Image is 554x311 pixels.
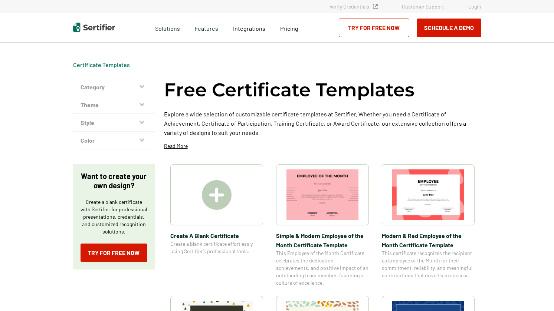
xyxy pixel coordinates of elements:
[73,61,130,69] span: Certificate Templates
[73,96,155,114] button: Theme
[81,198,147,235] p: Create a blank certificate with Sertifier for professional presentations, credentials, and custom...
[202,180,232,210] img: Create A Blank Certificate
[233,25,265,32] span: Integrations
[233,23,265,32] a: Integrations
[73,23,115,32] img: Sertifier | Digital Credentialing Platform
[402,3,444,10] a: Customer Support
[81,172,147,190] p: Want to create your own design?
[373,4,378,9] img: Verified
[382,249,475,279] span: This certificate recognizes the recipient as Employee of the Month for their commitment, reliabil...
[164,78,414,102] h1: Free Certificate Templates
[164,142,188,150] p: Read More
[276,231,369,249] span: Simple & Modern Employee of the Month Certificate Template
[155,23,180,32] span: Solutions
[164,109,481,137] p: Explore a wide selection of customizable certificate templates at Sertifier. Whether you need a C...
[339,19,409,37] a: Try for Free Now
[170,231,263,240] span: Create A Blank Certificate
[276,249,369,287] span: This Employee of the Month Certificate celebrates the dedication, achievements, and positive impa...
[81,244,147,262] a: Try for Free Now
[73,78,155,96] button: Category
[382,164,475,287] a: Modern & Red Employee of the Month Certificate TemplateModern & Red Employee of the Month Certifi...
[468,3,481,10] a: Login
[280,23,298,32] a: Pricing
[286,169,358,220] img: Simple & Modern Employee of the Month Certificate Template
[276,164,369,287] a: Simple & Modern Employee of the Month Certificate TemplateSimple & Modern Employee of the Month C...
[330,3,378,10] a: Verify Credentials
[280,25,298,32] span: Pricing
[392,169,464,220] img: Modern & Red Employee of the Month Certificate Template
[382,231,475,249] span: Modern & Red Employee of the Month Certificate Template
[73,61,130,68] a: Certificate Templates
[73,61,130,69] div: Breadcrumb
[73,132,155,149] button: Color
[170,240,263,255] span: Create a blank certificate effortlessly using Sertifier’s professional tools.
[195,23,218,32] span: Features
[73,114,155,132] button: Style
